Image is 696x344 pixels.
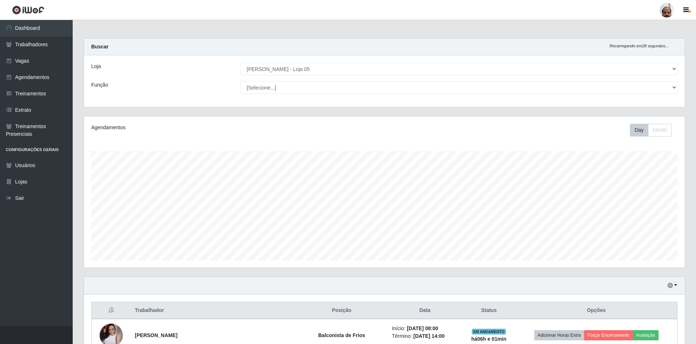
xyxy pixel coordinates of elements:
strong: [PERSON_NAME] [135,332,177,338]
img: CoreUI Logo [12,5,44,15]
span: EM ANDAMENTO [472,329,506,335]
i: Recarregando em 28 segundos... [609,44,669,48]
button: Avaliação [633,330,659,340]
div: Toolbar with button groups [630,124,677,137]
label: Loja [91,63,101,70]
time: [DATE] 08:00 [407,325,438,331]
th: Trabalhador [130,302,296,319]
th: Opções [515,302,677,319]
th: Status [462,302,515,319]
label: Função [91,81,108,89]
button: Month [648,124,672,137]
button: Adicionar Horas Extra [534,330,584,340]
strong: há 06 h e 01 min [471,336,507,342]
strong: Buscar [91,44,108,50]
strong: Balconista de Frios [318,332,365,338]
div: First group [630,124,672,137]
time: [DATE] 14:00 [413,333,444,339]
li: Término: [392,332,458,340]
button: Day [630,124,648,137]
th: Posição [296,302,387,319]
button: Forçar Encerramento [584,330,633,340]
li: Início: [392,325,458,332]
div: Agendamentos [91,124,329,131]
th: Data [387,302,462,319]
